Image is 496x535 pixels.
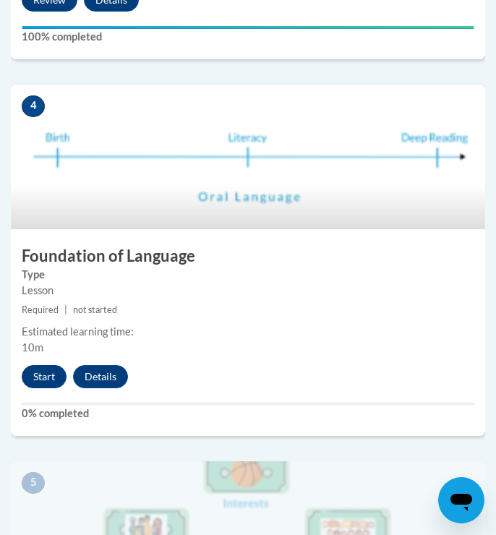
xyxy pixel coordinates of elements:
span: not started [73,304,117,315]
label: 0% completed [22,406,474,421]
iframe: Button to launch messaging window [438,477,484,523]
div: Estimated learning time: [22,324,474,340]
div: Your progress [22,26,474,29]
span: Required [22,304,59,315]
label: 100% completed [22,29,474,45]
h3: Foundation of Language [11,245,485,267]
span: 4 [22,95,45,117]
button: Details [73,365,128,388]
span: | [64,304,67,315]
button: Start [22,365,67,388]
div: Lesson [22,283,474,299]
span: 5 [22,472,45,494]
label: Type [22,267,474,283]
img: Course Image [11,85,485,229]
span: 10m [22,341,43,354]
